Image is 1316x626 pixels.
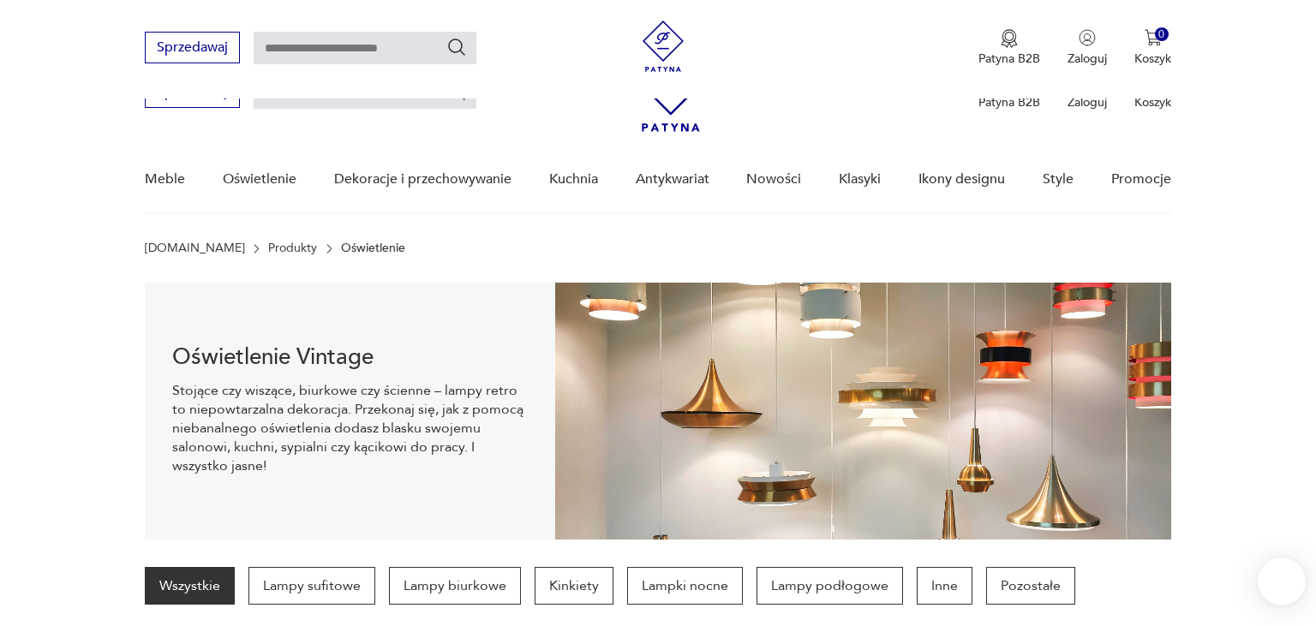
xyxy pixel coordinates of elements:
[145,87,240,99] a: Sprzedawaj
[248,567,375,605] a: Lampy sufitowe
[918,146,1005,212] a: Ikony designu
[757,567,903,605] a: Lampy podłogowe
[145,241,245,255] a: [DOMAIN_NAME]
[839,146,881,212] a: Klasyki
[1111,146,1171,212] a: Promocje
[223,146,296,212] a: Oświetlenie
[627,567,743,605] a: Lampki nocne
[268,241,317,255] a: Produkty
[549,146,598,212] a: Kuchnia
[1001,29,1018,48] img: Ikona medalu
[1068,29,1107,67] button: Zaloguj
[1068,51,1107,67] p: Zaloguj
[334,146,511,212] a: Dekoracje i przechowywanie
[555,283,1171,540] img: Oświetlenie
[172,347,528,367] h1: Oświetlenie Vintage
[389,567,521,605] a: Lampy biurkowe
[978,51,1040,67] p: Patyna B2B
[746,146,801,212] a: Nowości
[1134,29,1171,67] button: 0Koszyk
[1079,29,1096,46] img: Ikonka użytkownika
[1134,94,1171,110] p: Koszyk
[917,567,972,605] a: Inne
[145,43,240,55] a: Sprzedawaj
[637,21,689,72] img: Patyna - sklep z meblami i dekoracjami vintage
[978,29,1040,67] button: Patyna B2B
[986,567,1075,605] a: Pozostałe
[172,381,528,475] p: Stojące czy wiszące, biurkowe czy ścienne – lampy retro to niepowtarzalna dekoracja. Przekonaj si...
[341,241,405,255] p: Oświetlenie
[145,32,240,63] button: Sprzedawaj
[978,94,1040,110] p: Patyna B2B
[978,29,1040,67] a: Ikona medaluPatyna B2B
[1043,146,1074,212] a: Style
[1258,557,1306,605] iframe: Smartsupp widget button
[1145,29,1162,46] img: Ikona koszyka
[446,37,467,57] button: Szukaj
[1068,94,1107,110] p: Zaloguj
[145,146,185,212] a: Meble
[1134,51,1171,67] p: Koszyk
[636,146,709,212] a: Antykwariat
[535,567,613,605] a: Kinkiety
[145,567,235,605] a: Wszystkie
[1155,27,1169,42] div: 0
